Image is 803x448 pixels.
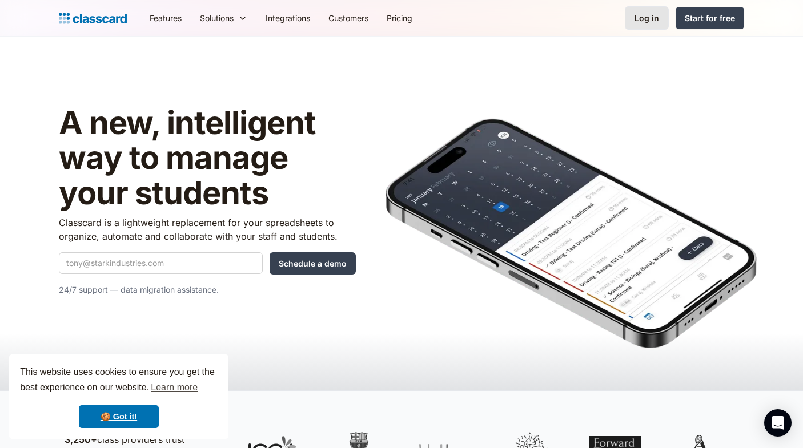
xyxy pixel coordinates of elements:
div: Solutions [191,5,256,31]
div: Solutions [200,12,234,24]
input: tony@starkindustries.com [59,252,263,274]
p: Classcard is a lightweight replacement for your spreadsheets to organize, automate and collaborat... [59,216,356,243]
input: Schedule a demo [270,252,356,275]
a: Pricing [378,5,421,31]
div: Log in [635,12,659,24]
p: 24/7 support — data migration assistance. [59,283,356,297]
div: Open Intercom Messenger [764,409,792,437]
a: Log in [625,6,669,30]
a: Features [140,5,191,31]
div: cookieconsent [9,354,228,439]
form: Quick Demo Form [59,252,356,275]
strong: 3,250+ [65,434,97,445]
a: Start for free [676,7,744,29]
a: learn more about cookies [149,379,199,396]
a: dismiss cookie message [79,405,159,428]
h1: A new, intelligent way to manage your students [59,106,356,211]
a: Customers [319,5,378,31]
a: Logo [59,10,127,26]
div: Start for free [685,12,735,24]
a: Integrations [256,5,319,31]
span: This website uses cookies to ensure you get the best experience on our website. [20,365,218,396]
